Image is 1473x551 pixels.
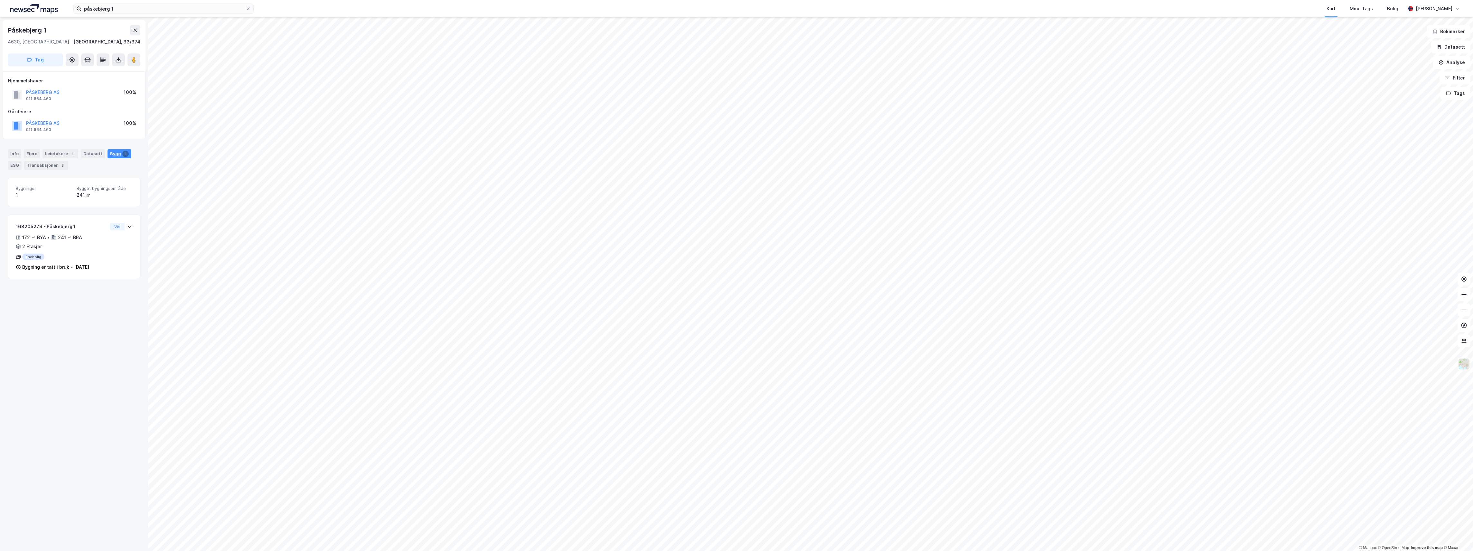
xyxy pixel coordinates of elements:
span: Bygget bygningsområde [77,186,132,191]
button: Bokmerker [1427,25,1470,38]
div: 1 [69,151,76,157]
div: 172 ㎡ BYA [22,234,46,241]
iframe: Chat Widget [1441,520,1473,551]
div: 241 ㎡ [77,191,132,199]
div: • [47,235,50,240]
div: Kontrollprogram for chat [1441,520,1473,551]
div: Hjemmelshaver [8,77,140,85]
button: Tags [1440,87,1470,100]
div: Leietakere [42,149,78,158]
img: logo.a4113a55bc3d86da70a041830d287a7e.svg [10,4,58,14]
button: Analyse [1433,56,1470,69]
img: Z [1458,358,1470,370]
div: 1 [122,151,129,157]
div: 241 ㎡ BRA [58,234,82,241]
input: Søk på adresse, matrikkel, gårdeiere, leietakere eller personer [81,4,246,14]
div: 100% [124,119,136,127]
div: Mine Tags [1350,5,1373,13]
div: 1 [16,191,71,199]
div: 2 Etasjer [22,243,42,250]
div: 911 864 460 [26,127,51,132]
button: Filter [1440,71,1470,84]
div: Kart [1327,5,1336,13]
button: Datasett [1431,41,1470,53]
button: Vis [110,223,125,230]
div: [GEOGRAPHIC_DATA], 33/374 [73,38,140,46]
div: 4630, [GEOGRAPHIC_DATA] [8,38,69,46]
div: ESG [8,161,22,170]
div: Datasett [81,149,105,158]
div: Påskebjerg 1 [8,25,48,35]
div: Bolig [1387,5,1398,13]
div: Info [8,149,21,158]
div: 168205279 - Påskebjerg 1 [16,223,108,230]
div: Eiere [24,149,40,158]
div: 911 864 460 [26,96,51,101]
div: 100% [124,89,136,96]
button: Tag [8,53,63,66]
div: Bygning er tatt i bruk - [DATE] [22,263,89,271]
span: Bygninger [16,186,71,191]
div: 8 [59,162,66,169]
div: Gårdeiere [8,108,140,116]
div: Transaksjoner [24,161,68,170]
a: Mapbox [1359,546,1377,550]
a: Improve this map [1411,546,1443,550]
div: Bygg [108,149,131,158]
div: [PERSON_NAME] [1416,5,1452,13]
a: OpenStreetMap [1378,546,1409,550]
